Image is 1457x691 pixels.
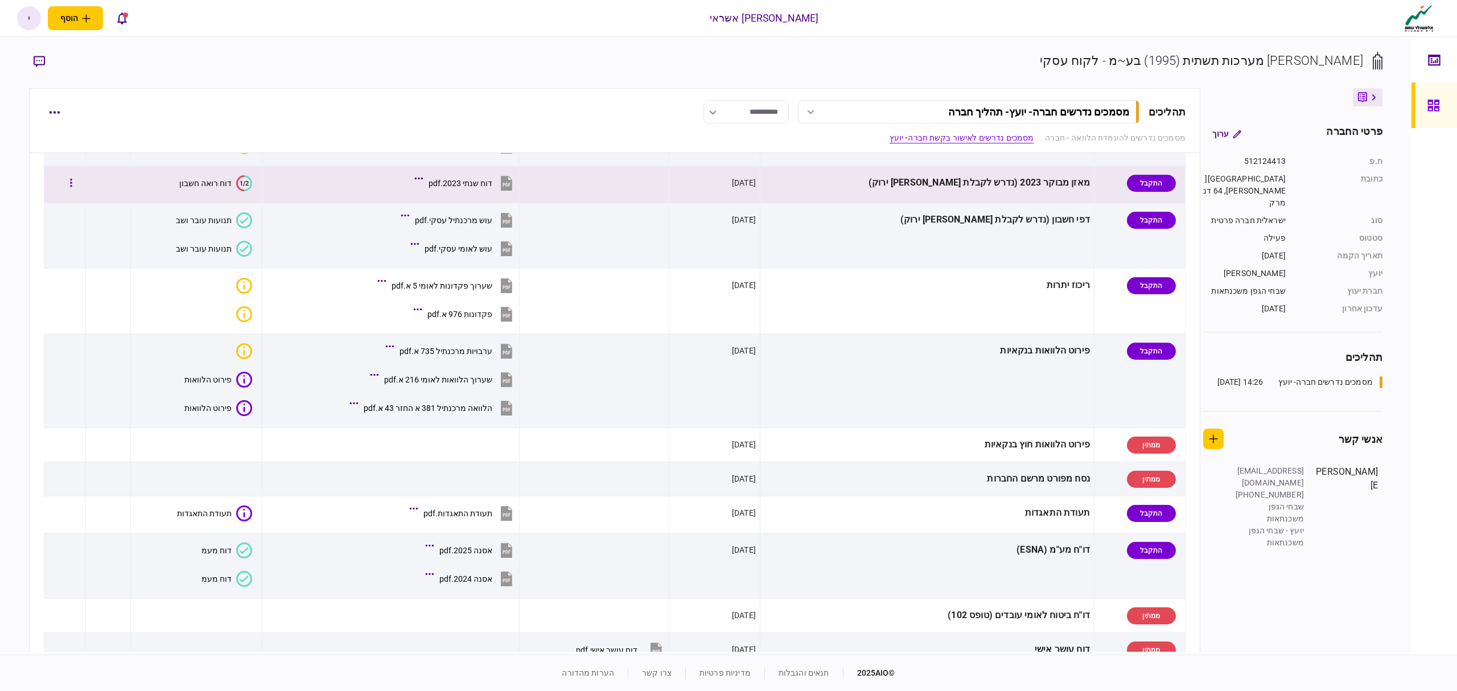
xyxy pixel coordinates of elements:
[236,278,252,294] div: איכות לא מספקת
[439,546,492,555] div: אסנה 2025.pdf
[1127,542,1176,559] div: התקבל
[732,345,756,356] div: [DATE]
[364,404,492,413] div: הלוואה מרכנתיל 381 א החזר 43 א.pdf
[384,375,492,384] div: שערוך הלוואות לאומי 216 א.pdf
[373,367,515,392] button: שערוך הלוואות לאומי 216 א.pdf
[236,343,252,359] div: איכות לא מספקת
[388,338,515,364] button: ערבויות מרכנתיל 735 א.pdf
[576,645,637,655] div: דוח עושר אישי.pdf
[798,100,1139,124] button: מסמכים נדרשים חברה- יועץ- תהליך חברה
[1203,303,1286,315] div: [DATE]
[415,216,492,225] div: עוש מרכנתיל עסקי.pdf
[427,310,492,319] div: פקדונות 976 א.pdf
[179,175,252,191] button: 1/2דוח רואה חשבון
[232,343,252,359] button: איכות לא מספקת
[642,668,672,677] a: צרו קשר
[1045,132,1185,144] a: מסמכים נדרשים להעמדת הלוואה - חברה
[890,132,1034,144] a: מסמכים נדרשים לאישור בקשת חברה- יועץ
[1230,525,1304,549] div: יועץ - שבחי הגפן משכנתאות
[232,278,252,294] button: איכות לא מספקת
[1297,173,1382,209] div: כתובת
[1203,155,1286,167] div: 512124413
[404,207,515,233] button: עוש מרכנתיל עסקי.pdf
[1297,155,1382,167] div: ח.פ
[1127,343,1176,360] div: התקבל
[1203,268,1286,279] div: [PERSON_NAME]
[423,509,492,518] div: תעודת התאגדות.pdf
[232,138,252,154] button: איכות לא מספקת
[779,668,829,677] a: תנאים והגבלות
[428,566,515,591] button: אסנה 2024.pdf
[1203,250,1286,262] div: [DATE]
[400,347,492,356] div: ערבויות מרכנתיל 735 א.pdf
[732,610,756,621] div: [DATE]
[732,177,756,188] div: [DATE]
[732,439,756,450] div: [DATE]
[1297,215,1382,227] div: סוג
[1217,376,1382,388] a: מסמכים נדרשים חברה- יועץ14:26 [DATE]
[412,500,515,526] button: תעודת התאגדות.pdf
[1127,212,1176,229] div: התקבל
[1203,232,1286,244] div: פעילה
[699,668,751,677] a: מדיניות פרטיות
[439,574,492,583] div: אסנה 2024.pdf
[48,6,103,30] button: פתח תפריט להוספת לקוח
[764,170,1090,196] div: מאזן מבוקר 2023 (נדרש לקבלת [PERSON_NAME] ירוק)
[232,306,252,322] button: איכות לא מספקת
[1127,607,1176,624] div: ממתין
[184,372,252,388] button: פירוט הלוואות
[1315,465,1378,549] div: [PERSON_NAME]
[732,644,756,655] div: [DATE]
[948,106,1129,118] div: מסמכים נדרשים חברה- יועץ - תהליך חברה
[236,306,252,322] div: איכות לא מספקת
[416,301,515,327] button: פקדונות 976 א.pdf
[429,179,492,188] div: דוח שנתי 2023.pdf
[352,395,515,421] button: הלוואה מרכנתיל 381 א החזר 43 א.pdf
[1203,173,1286,209] div: [GEOGRAPHIC_DATA][PERSON_NAME], 64 דנמרק
[1326,124,1382,144] div: פרטי החברה
[1127,277,1176,294] div: התקבל
[764,207,1090,233] div: דפי חשבון (נדרש לקבלת [PERSON_NAME] ירוק)
[764,338,1090,364] div: פירוט הלוואות בנקאיות
[428,537,515,563] button: אסנה 2025.pdf
[764,637,1090,663] div: דוח עושר אישי
[1297,232,1382,244] div: סטטוס
[576,637,665,663] button: דוח עושר אישי.pdf
[1127,437,1176,454] div: ממתין
[236,138,252,154] div: איכות לא מספקת
[425,244,492,253] div: עוש לאומי עסקי.pdf
[1203,285,1286,297] div: שבחי הגפן משכנתאות
[1297,250,1382,262] div: תאריך הקמה
[176,244,232,253] div: תנועות עובר ושב
[1297,268,1382,279] div: יועץ
[201,542,252,558] button: דוח מעמ
[1127,471,1176,488] div: ממתין
[1217,376,1263,388] div: 14:26 [DATE]
[184,375,232,384] div: פירוט הלוואות
[1127,641,1176,659] div: ממתין
[1040,51,1363,70] div: [PERSON_NAME] מערכות תשתית (1995) בע~מ - לקוח עסקי
[179,179,232,188] div: דוח רואה חשבון
[1278,376,1373,388] div: מסמכים נדרשים חברה- יועץ
[1230,489,1304,501] div: [PHONE_NUMBER]
[176,241,252,257] button: תנועות עובר ושב
[1297,303,1382,315] div: עדכון אחרון
[1339,431,1382,447] div: אנשי קשר
[764,603,1090,628] div: דו"ח ביטוח לאומי עובדים (טופס 102)
[732,507,756,519] div: [DATE]
[764,273,1090,298] div: ריכוז יתרות
[17,6,41,30] button: י
[732,473,756,484] div: [DATE]
[184,404,232,413] div: פירוט הלוואות
[1127,175,1176,192] div: התקבל
[764,537,1090,563] div: דו"ח מע"מ (ESNA)
[177,505,252,521] button: תעודת התאגדות
[176,212,252,228] button: תנועות עובר ושב
[392,281,492,290] div: שערוך פקדונות לאומי 5 א.pdf
[240,179,249,187] text: 1/2
[1203,215,1286,227] div: ישראלית חברה פרטית
[843,667,895,679] div: © 2025 AIO
[1297,285,1382,297] div: חברת יעוץ
[1203,124,1250,144] button: ערוך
